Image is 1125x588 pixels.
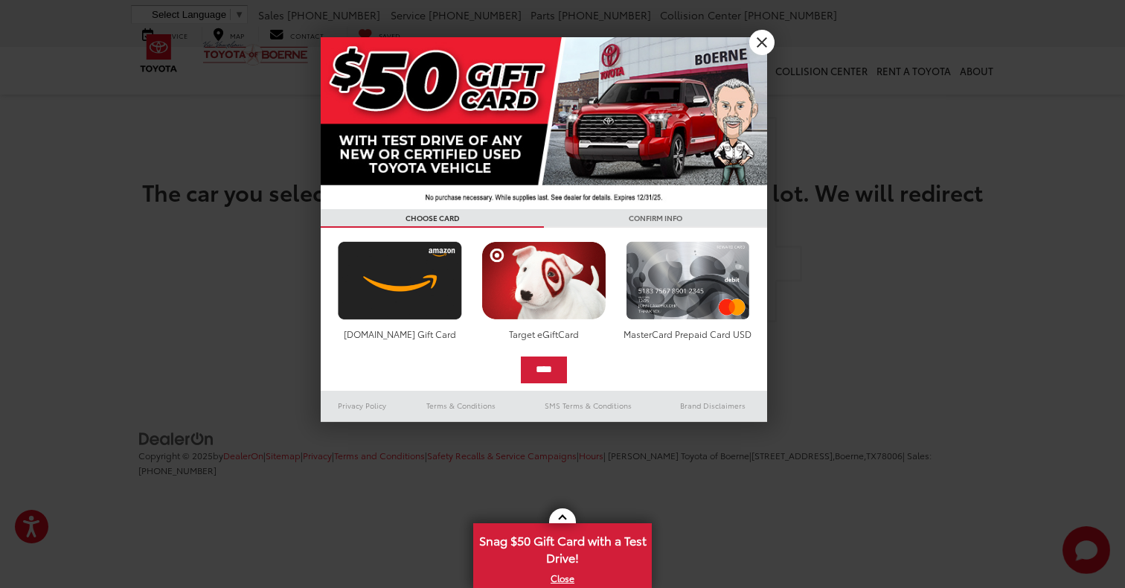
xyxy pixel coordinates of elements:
a: Terms & Conditions [404,397,518,415]
a: SMS Terms & Conditions [518,397,658,415]
img: targetcard.png [478,241,609,320]
a: Brand Disclaimers [658,397,767,415]
h3: CONFIRM INFO [544,209,767,228]
img: mastercard.png [622,241,754,320]
img: amazoncard.png [334,241,466,320]
div: Target eGiftCard [478,327,609,340]
span: Snag $50 Gift Card with a Test Drive! [475,525,650,570]
div: MasterCard Prepaid Card USD [622,327,754,340]
img: 42635_top_851395.jpg [321,37,767,209]
a: Privacy Policy [321,397,404,415]
div: [DOMAIN_NAME] Gift Card [334,327,466,340]
h3: CHOOSE CARD [321,209,544,228]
